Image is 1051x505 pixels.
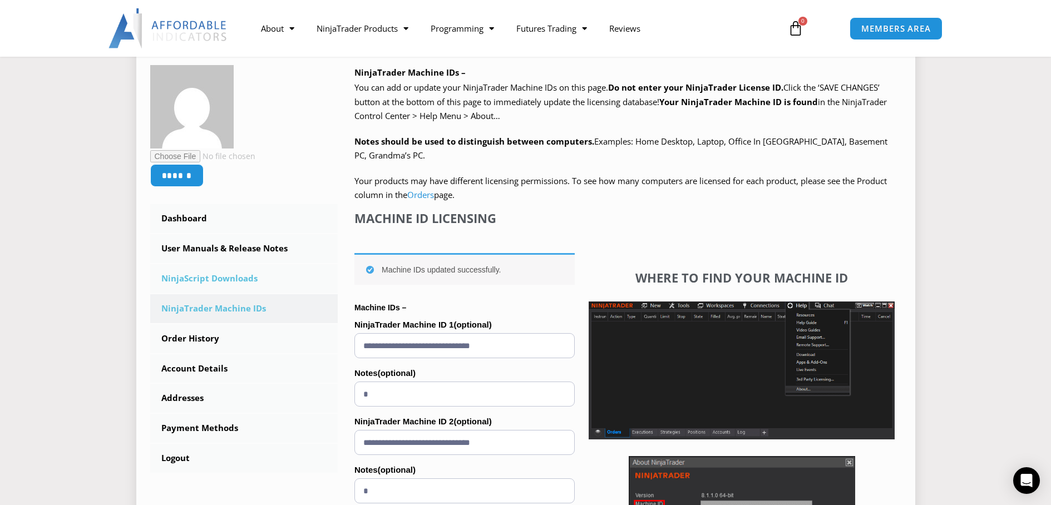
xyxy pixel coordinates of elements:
span: You can add or update your NinjaTrader Machine IDs on this page. [354,82,608,93]
span: Examples: Home Desktop, Laptop, Office In [GEOGRAPHIC_DATA], Basement PC, Grandma’s PC. [354,136,887,161]
a: User Manuals & Release Notes [150,234,338,263]
b: Do not enter your NinjaTrader License ID. [608,82,783,93]
span: MEMBERS AREA [861,24,931,33]
span: (optional) [453,417,491,426]
a: Payment Methods [150,414,338,443]
div: Open Intercom Messenger [1013,467,1040,494]
span: Your products may have different licensing permissions. To see how many computers are licensed fo... [354,175,887,201]
a: About [250,16,305,41]
span: (optional) [378,465,416,474]
strong: Your NinjaTrader Machine ID is found [659,96,818,107]
a: NinjaScript Downloads [150,264,338,293]
span: (optional) [378,368,416,378]
a: Futures Trading [505,16,598,41]
span: Click the ‘SAVE CHANGES’ button at the bottom of this page to immediately update the licensing da... [354,82,887,121]
span: 0 [798,17,807,26]
label: NinjaTrader Machine ID 2 [354,413,575,430]
img: LogoAI | Affordable Indicators – NinjaTrader [108,8,228,48]
a: 0 [771,12,820,44]
label: NinjaTrader Machine ID 1 [354,316,575,333]
strong: Notes should be used to distinguish between computers. [354,136,594,147]
nav: Menu [250,16,775,41]
nav: Account pages [150,204,338,473]
a: MEMBERS AREA [850,17,943,40]
label: Notes [354,365,575,382]
span: (optional) [453,320,491,329]
h4: Where to find your Machine ID [589,270,895,285]
a: Programming [420,16,505,41]
a: Addresses [150,384,338,413]
b: NinjaTrader Machine IDs – [354,67,466,78]
a: Account Details [150,354,338,383]
a: Order History [150,324,338,353]
a: NinjaTrader Products [305,16,420,41]
img: Screenshot 2025-01-17 1155544 | Affordable Indicators – NinjaTrader [589,301,895,439]
h4: Machine ID Licensing [354,211,575,225]
a: Reviews [598,16,652,41]
strong: Machine IDs – [354,303,406,312]
img: 08fcb054fd478c8438dc5472ba4959f46ffe4f3d5249bf80b3a2a005221b5341 [150,65,234,148]
a: NinjaTrader Machine IDs [150,294,338,323]
a: Orders [407,189,434,200]
label: Notes [354,462,575,478]
a: Dashboard [150,204,338,233]
a: Logout [150,444,338,473]
div: Machine IDs updated successfully. [354,253,575,285]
